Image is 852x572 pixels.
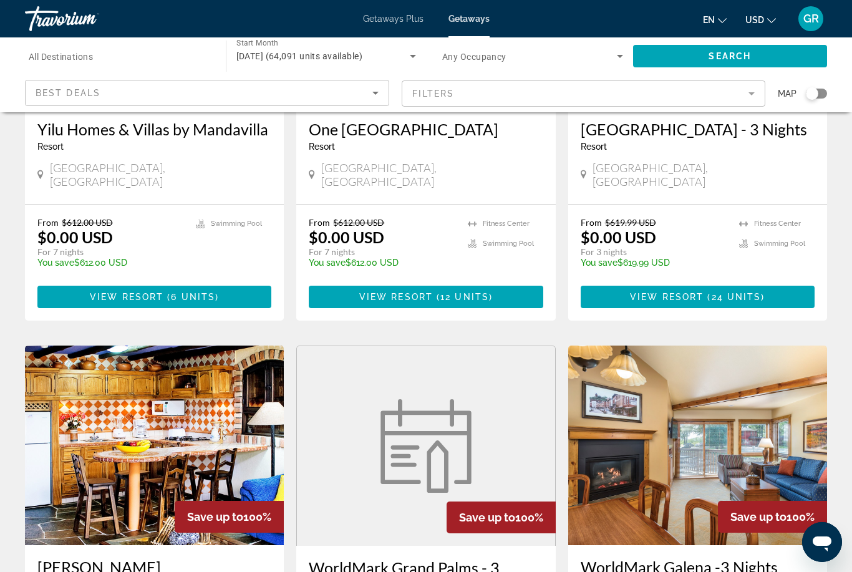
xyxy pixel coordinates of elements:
[754,240,805,248] span: Swimming Pool
[37,217,59,228] span: From
[803,12,819,25] span: GR
[236,51,363,61] span: [DATE] (64,091 units available)
[50,161,272,188] span: [GEOGRAPHIC_DATA], [GEOGRAPHIC_DATA]
[25,2,150,35] a: Travorium
[309,217,330,228] span: From
[581,286,815,308] button: View Resort(24 units)
[359,292,433,302] span: View Resort
[309,258,346,268] span: You save
[568,346,827,545] img: 7199I01X.jpg
[211,220,262,228] span: Swimming Pool
[483,220,530,228] span: Fitness Center
[581,228,656,246] p: $0.00 USD
[581,258,617,268] span: You save
[433,292,493,302] span: ( )
[605,217,656,228] span: $619.99 USD
[402,80,766,107] button: Filter
[745,15,764,25] span: USD
[37,246,183,258] p: For 7 nights
[333,217,384,228] span: $612.00 USD
[703,11,727,29] button: Change language
[309,228,384,246] p: $0.00 USD
[630,292,704,302] span: View Resort
[62,217,113,228] span: $612.00 USD
[778,85,796,102] span: Map
[175,501,284,533] div: 100%
[709,51,751,61] span: Search
[309,246,455,258] p: For 7 nights
[712,292,762,302] span: 24 units
[581,142,607,152] span: Resort
[447,502,556,533] div: 100%
[187,510,243,523] span: Save up to
[745,11,776,29] button: Change currency
[581,120,815,138] a: [GEOGRAPHIC_DATA] - 3 Nights
[581,246,727,258] p: For 3 nights
[363,14,424,24] a: Getaways Plus
[236,39,278,47] span: Start Month
[37,228,113,246] p: $0.00 USD
[593,161,815,188] span: [GEOGRAPHIC_DATA], [GEOGRAPHIC_DATA]
[704,292,765,302] span: ( )
[25,346,284,545] img: C679I01X.jpg
[703,15,715,25] span: en
[309,286,543,308] button: View Resort(12 units)
[581,258,727,268] p: $619.99 USD
[730,510,787,523] span: Save up to
[37,286,271,308] button: View Resort(6 units)
[309,120,543,138] a: One [GEOGRAPHIC_DATA]
[90,292,163,302] span: View Resort
[37,120,271,138] a: Yilu Homes & Villas by Mandavilla
[373,399,479,493] img: week.svg
[36,88,100,98] span: Best Deals
[163,292,219,302] span: ( )
[309,142,335,152] span: Resort
[754,220,801,228] span: Fitness Center
[718,501,827,533] div: 100%
[309,258,455,268] p: $612.00 USD
[802,522,842,562] iframe: Button to launch messaging window
[29,52,93,62] span: All Destinations
[37,258,74,268] span: You save
[36,85,379,100] mat-select: Sort by
[37,142,64,152] span: Resort
[483,240,534,248] span: Swimming Pool
[581,217,602,228] span: From
[37,258,183,268] p: $612.00 USD
[459,511,515,524] span: Save up to
[440,292,489,302] span: 12 units
[321,161,543,188] span: [GEOGRAPHIC_DATA], [GEOGRAPHIC_DATA]
[633,45,828,67] button: Search
[442,52,506,62] span: Any Occupancy
[795,6,827,32] button: User Menu
[171,292,215,302] span: 6 units
[448,14,490,24] a: Getaways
